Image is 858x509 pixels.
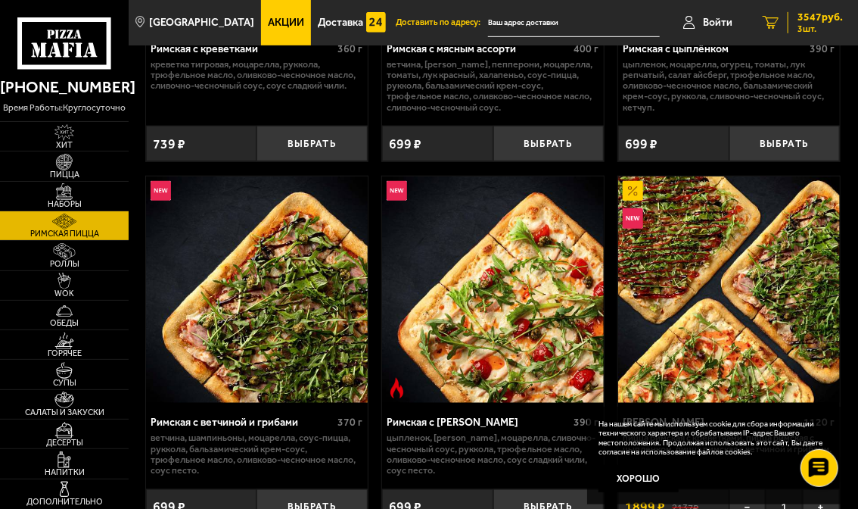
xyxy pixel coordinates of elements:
p: ветчина, [PERSON_NAME], пепперони, моцарелла, томаты, лук красный, халапеньо, соус-пицца, руккола... [387,59,599,113]
img: Римская с томатами черри [382,176,603,403]
img: Акционный [623,181,643,201]
button: Выбрать [493,126,604,161]
button: Выбрать [729,126,840,161]
span: 699 ₽ [390,137,422,151]
div: Римская с мясным ассорти [387,42,570,55]
span: 3547 руб. [797,12,843,23]
a: АкционныйНовинкаМама Миа [618,176,839,403]
span: [GEOGRAPHIC_DATA] [149,17,254,28]
span: 400 г [574,42,599,55]
span: 699 ₽ [626,137,658,151]
span: Доставка [318,17,363,28]
div: Римская с цыплёнком [623,42,807,55]
img: Римская с ветчиной и грибами [146,176,367,403]
img: Острое блюдо [387,378,407,398]
div: Римская с креветками [151,42,334,55]
img: Новинка [151,181,171,201]
p: цыпленок, моцарелла, огурец, томаты, лук репчатый, салат айсберг, трюфельное масло, оливково-чесн... [623,59,835,113]
span: 370 г [337,416,362,429]
img: Мама Миа [618,176,839,403]
img: 15daf4d41897b9f0e9f617042186c801.svg [366,12,387,33]
div: Римская с [PERSON_NAME] [387,416,570,429]
span: 390 г [810,42,835,55]
span: 739 ₽ [154,137,186,151]
span: 360 г [337,42,362,55]
p: На нашем сайте мы используем cookie для сбора информации технического характера и обрабатываем IP... [598,420,825,457]
button: Хорошо [598,465,679,492]
a: НовинкаОстрое блюдоРимская с томатами черри [382,176,603,403]
span: 3 шт. [797,24,843,33]
img: Новинка [387,181,407,201]
a: НовинкаРимская с ветчиной и грибами [146,176,367,403]
span: 390 г [574,416,599,429]
img: Новинка [623,208,643,229]
div: Римская с ветчиной и грибами [151,416,334,429]
span: Доставить по адресу: [396,18,488,27]
span: Акции [268,17,304,28]
p: цыпленок, [PERSON_NAME], моцарелла, сливочно-чесночный соус, руккола, трюфельное масло, оливково-... [387,432,599,476]
input: Ваш адрес доставки [488,9,660,37]
p: ветчина, шампиньоны, моцарелла, соус-пицца, руккола, бальзамический крем-соус, трюфельное масло, ... [151,432,362,476]
button: Выбрать [256,126,367,161]
p: креветка тигровая, моцарелла, руккола, трюфельное масло, оливково-чесночное масло, сливочно-чесно... [151,59,362,92]
span: Войти [703,17,732,28]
